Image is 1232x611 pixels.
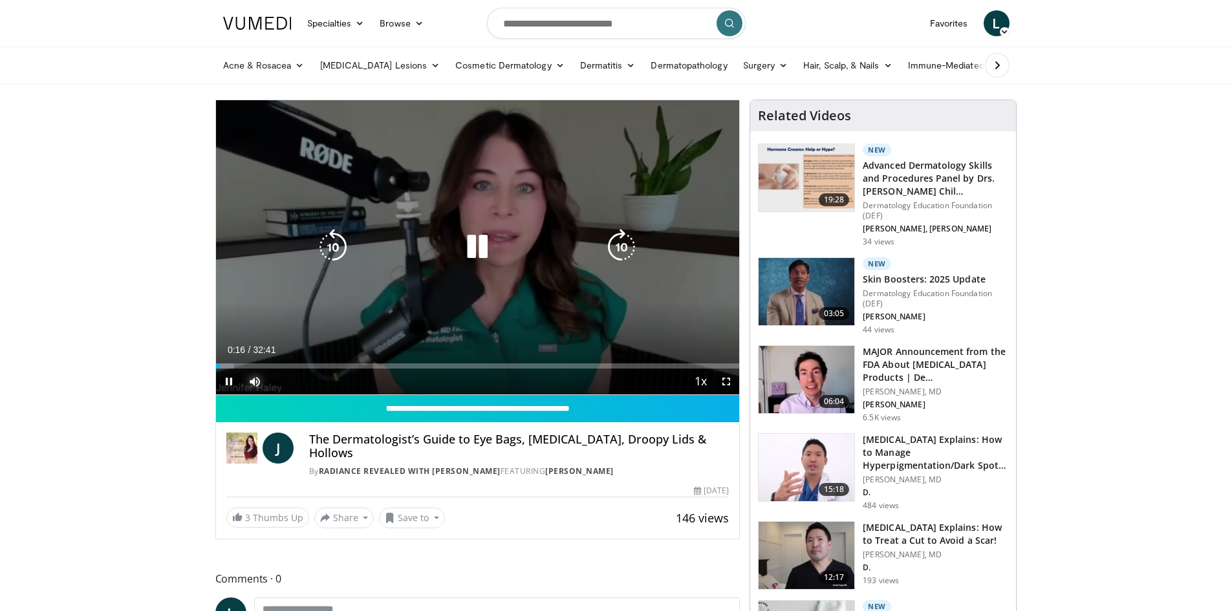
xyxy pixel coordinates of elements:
[819,193,850,206] span: 19:28
[863,144,891,156] p: New
[319,466,501,477] a: Radiance Revealed with [PERSON_NAME]
[759,144,854,211] img: dd29cf01-09ec-4981-864e-72915a94473e.150x105_q85_crop-smart_upscale.jpg
[643,52,735,78] a: Dermatopathology
[226,508,309,528] a: 3 Thumbs Up
[795,52,900,78] a: Hair, Scalp, & Nails
[863,325,894,335] p: 44 views
[312,52,448,78] a: [MEDICAL_DATA] Lesions
[758,108,851,123] h4: Related Videos
[863,575,899,586] p: 193 views
[863,413,901,423] p: 6.5K views
[372,10,431,36] a: Browse
[228,345,245,355] span: 0:16
[758,521,1008,590] a: 12:17 [MEDICAL_DATA] Explains: How to Treat a Cut to Avoid a Scar! [PERSON_NAME], MD D. 193 views
[863,400,1008,410] p: [PERSON_NAME]
[263,433,294,464] a: J
[863,500,899,511] p: 484 views
[572,52,643,78] a: Dermatitis
[299,10,373,36] a: Specialties
[545,466,614,477] a: [PERSON_NAME]
[758,144,1008,247] a: 19:28 New Advanced Dermatology Skills and Procedures Panel by Drs. [PERSON_NAME] Chil… Dermatolog...
[314,508,374,528] button: Share
[863,224,1008,234] p: [PERSON_NAME], [PERSON_NAME]
[253,345,276,355] span: 32:41
[863,257,891,270] p: New
[216,363,740,369] div: Progress Bar
[863,475,1008,485] p: [PERSON_NAME], MD
[309,466,729,477] div: By FEATURING
[900,52,1005,78] a: Immune-Mediated
[863,521,1008,547] h3: [MEDICAL_DATA] Explains: How to Treat a Cut to Avoid a Scar!
[758,257,1008,335] a: 03:05 New Skin Boosters: 2025 Update Dermatology Education Foundation (DEF) [PERSON_NAME] 44 views
[216,369,242,394] button: Pause
[863,159,1008,198] h3: Advanced Dermatology Skills and Procedures Panel by Drs. [PERSON_NAME] Chil…
[759,522,854,589] img: 24945916-2cf7-46e8-ba42-f4b460d6138e.150x105_q85_crop-smart_upscale.jpg
[245,511,250,524] span: 3
[758,345,1008,423] a: 06:04 MAJOR Announcement from the FDA About [MEDICAL_DATA] Products | De… [PERSON_NAME], MD [PERS...
[863,273,1008,286] h3: Skin Boosters: 2025 Update
[379,508,445,528] button: Save to
[676,510,729,526] span: 146 views
[863,433,1008,472] h3: [MEDICAL_DATA] Explains: How to Manage Hyperpigmentation/Dark Spots o…
[819,571,850,584] span: 12:17
[759,346,854,413] img: b8d0b268-5ea7-42fe-a1b9-7495ab263df8.150x105_q85_crop-smart_upscale.jpg
[863,200,1008,221] p: Dermatology Education Foundation (DEF)
[819,395,850,408] span: 06:04
[863,237,894,247] p: 34 views
[309,433,729,460] h4: The Dermatologist’s Guide to Eye Bags, [MEDICAL_DATA], Droopy Lids & Hollows
[863,387,1008,397] p: [PERSON_NAME], MD
[819,483,850,496] span: 15:18
[863,312,1008,322] p: [PERSON_NAME]
[863,488,1008,498] p: D.
[863,550,1008,560] p: [PERSON_NAME], MD
[735,52,796,78] a: Surgery
[758,433,1008,511] a: 15:18 [MEDICAL_DATA] Explains: How to Manage Hyperpigmentation/Dark Spots o… [PERSON_NAME], MD D....
[223,17,292,30] img: VuMedi Logo
[687,369,713,394] button: Playback Rate
[216,100,740,395] video-js: Video Player
[922,10,976,36] a: Favorites
[759,434,854,501] img: e1503c37-a13a-4aad-9ea8-1e9b5ff728e6.150x105_q85_crop-smart_upscale.jpg
[863,288,1008,309] p: Dermatology Education Foundation (DEF)
[448,52,572,78] a: Cosmetic Dermatology
[984,10,1010,36] a: L
[863,563,1008,573] p: D.
[226,433,257,464] img: Radiance Revealed with Dr. Jen Haley
[694,485,729,497] div: [DATE]
[242,369,268,394] button: Mute
[819,307,850,320] span: 03:05
[863,345,1008,384] h3: MAJOR Announcement from the FDA About [MEDICAL_DATA] Products | De…
[487,8,746,39] input: Search topics, interventions
[248,345,251,355] span: /
[215,52,312,78] a: Acne & Rosacea
[215,570,740,587] span: Comments 0
[713,369,739,394] button: Fullscreen
[759,258,854,325] img: 5d8405b0-0c3f-45ed-8b2f-ed15b0244802.150x105_q85_crop-smart_upscale.jpg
